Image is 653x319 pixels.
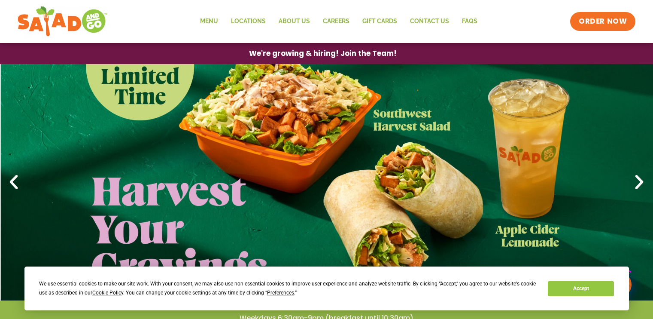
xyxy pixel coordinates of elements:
[17,4,108,39] img: new-SAG-logo-768×292
[548,281,614,296] button: Accept
[24,267,629,310] div: Cookie Consent Prompt
[404,12,456,31] a: Contact Us
[92,290,123,296] span: Cookie Policy
[194,12,484,31] nav: Menu
[570,12,635,31] a: ORDER NOW
[39,279,538,298] div: We use essential cookies to make our site work. With your consent, we may also use non-essential ...
[356,12,404,31] a: GIFT CARDS
[456,12,484,31] a: FAQs
[267,290,294,296] span: Preferences
[272,12,316,31] a: About Us
[225,12,272,31] a: Locations
[236,43,410,64] a: We're growing & hiring! Join the Team!
[194,12,225,31] a: Menu
[249,50,397,57] span: We're growing & hiring! Join the Team!
[579,16,627,27] span: ORDER NOW
[316,12,356,31] a: Careers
